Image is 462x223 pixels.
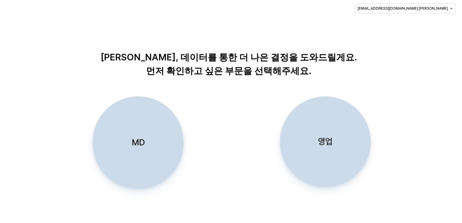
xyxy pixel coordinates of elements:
button: 영업 [280,96,371,187]
p: 영업 [318,136,333,147]
button: MD [93,96,183,189]
button: [EMAIL_ADDRESS][DOMAIN_NAME] [PERSON_NAME] [355,4,456,13]
p: MD [132,137,145,148]
p: [EMAIL_ADDRESS][DOMAIN_NAME] [PERSON_NAME] [358,6,448,11]
p: [PERSON_NAME], 데이터를 통한 더 나은 결정을 도와드릴게요. 먼저 확인하고 싶은 부문을 선택해주세요. [74,50,383,78]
